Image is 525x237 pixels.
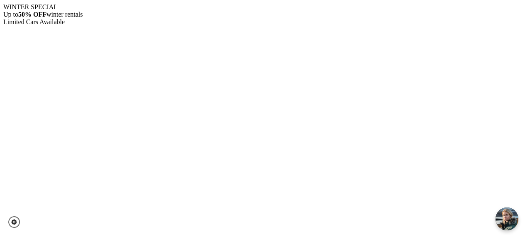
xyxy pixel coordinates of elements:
div: Up to winter rentals [3,11,522,18]
button: chat-button [496,207,518,230]
div: Limited Cars Available [3,18,522,26]
b: 50% OFF [18,11,46,18]
img: Freyja at Cozy Campers [496,207,518,230]
div: WINTER SPECIAL [3,3,522,11]
a: Cookie settings [8,216,25,228]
